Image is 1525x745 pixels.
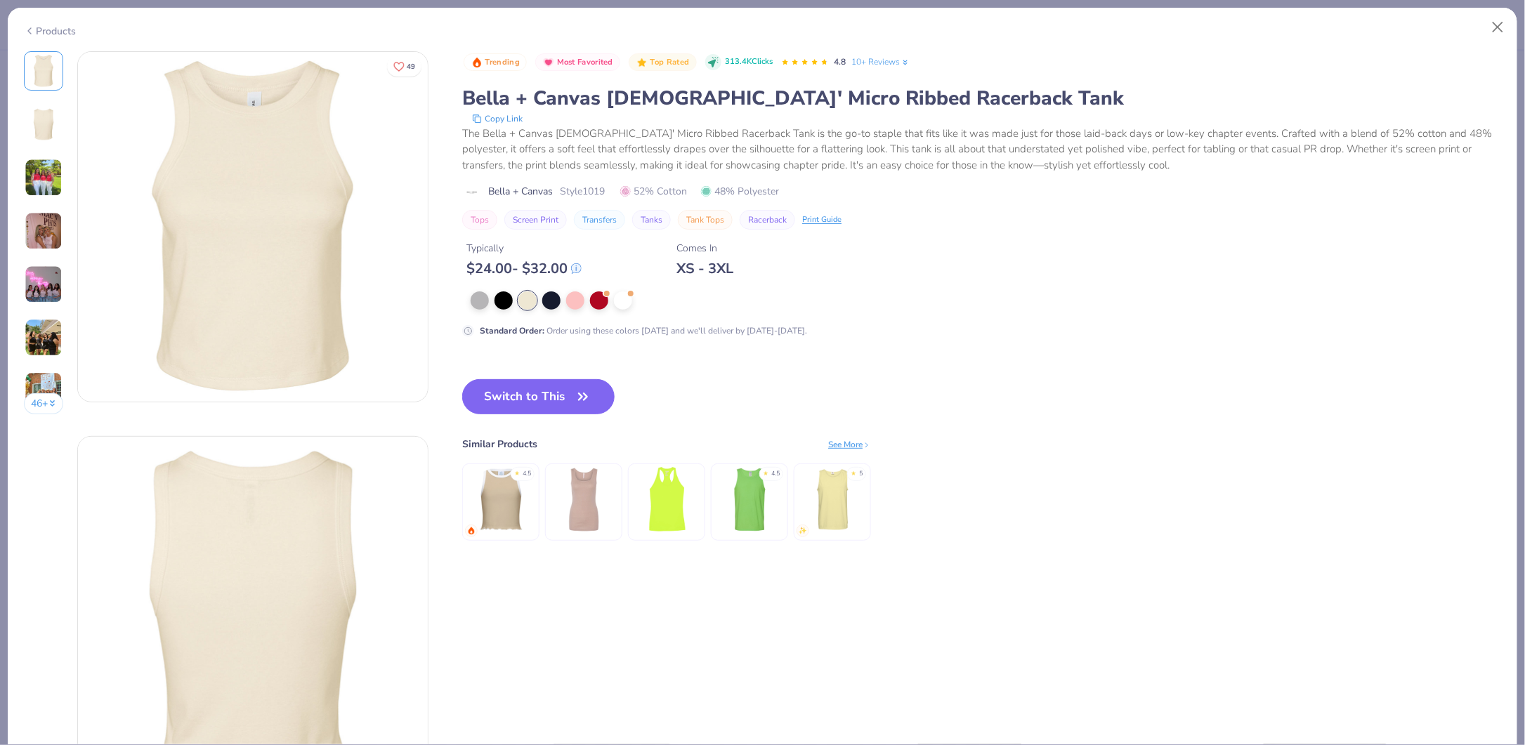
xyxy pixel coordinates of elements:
img: Back [27,107,60,141]
button: Badge Button [464,53,527,72]
div: Print Guide [802,214,842,226]
img: brand logo [462,187,481,198]
button: Close [1485,14,1512,41]
div: $ 24.00 - $ 32.00 [466,260,582,277]
strong: Standard Order : [480,325,544,336]
img: Bella + Canvas Ladies' Micro Ribbed Tank [551,466,617,533]
span: 52% Cotton [620,184,687,199]
span: Top Rated [650,58,690,66]
button: Badge Button [629,53,696,72]
span: Style 1019 [560,184,605,199]
div: Typically [466,241,582,256]
img: User generated content [25,319,63,357]
img: trending.gif [467,527,476,535]
div: XS - 3XL [676,260,733,277]
button: Like [387,56,421,77]
div: ★ [514,469,520,475]
div: Similar Products [462,437,537,451]
div: Order using these colors [DATE] and we'll deliver by [DATE]-[DATE]. [480,324,807,337]
button: Transfers [574,210,625,230]
span: 4.8 [835,56,846,67]
button: 46+ [24,393,64,414]
button: Tops [462,210,497,230]
span: Most Favorited [557,58,613,66]
div: ★ [763,469,768,475]
div: 4.5 [523,469,531,479]
img: Gildan Adult Heavy Cotton 5.3 Oz. Tank [716,466,783,533]
div: Bella + Canvas [DEMOGRAPHIC_DATA]' Micro Ribbed Racerback Tank [462,85,1501,112]
span: Bella + Canvas [488,184,553,199]
div: 4.5 [771,469,780,479]
button: Badge Button [535,53,620,72]
span: 313.4K Clicks [725,56,773,68]
button: Racerback [740,210,795,230]
button: Tank Tops [678,210,733,230]
span: 48% Polyester [701,184,779,199]
img: Most Favorited sort [543,57,554,68]
button: Switch to This [462,379,615,414]
img: Front [78,52,428,402]
button: Screen Print [504,210,567,230]
button: Tanks [632,210,671,230]
img: User generated content [25,159,63,197]
img: User generated content [25,265,63,303]
a: 10+ Reviews [852,55,910,68]
img: Fresh Prints Sasha Crop Top [468,466,535,533]
div: See More [828,438,871,451]
img: User generated content [25,372,63,410]
img: Top Rated sort [636,57,648,68]
div: Comes In [676,241,733,256]
img: newest.gif [799,527,807,535]
img: Team 365 Ladies' Zone Performance Racerback Tank [634,466,700,533]
div: 5 [859,469,863,479]
div: The Bella + Canvas [DEMOGRAPHIC_DATA]' Micro Ribbed Racerback Tank is the go-to staple that fits ... [462,126,1501,173]
img: User generated content [25,212,63,250]
div: 4.8 Stars [781,51,829,74]
div: Products [24,24,77,39]
img: Front [27,54,60,88]
span: Trending [485,58,520,66]
div: ★ [851,469,856,475]
span: 49 [407,63,415,70]
button: copy to clipboard [468,112,527,126]
img: Comfort Colors Adult Heavyweight RS Tank [799,466,866,533]
img: Trending sort [471,57,483,68]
